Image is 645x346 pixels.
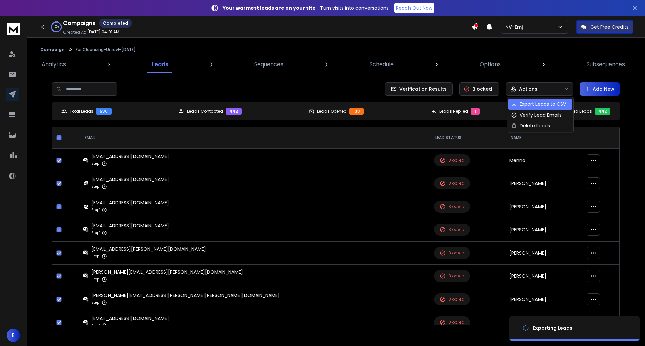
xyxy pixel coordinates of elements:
div: Blocked [440,157,464,163]
td: [PERSON_NAME] [505,265,583,288]
p: Step 1 [91,253,100,260]
p: Reach Out Now [396,5,432,11]
p: 100 % [54,25,59,29]
th: EMAIL [79,127,430,149]
div: Exporting Leads [533,325,572,331]
p: Get Free Credits [590,24,629,30]
p: Step 1 [91,207,100,213]
a: Options [476,56,505,73]
div: Blocked [440,227,464,233]
p: Leads Replied [439,109,468,114]
p: Leads Opened [317,109,347,114]
th: LEAD STATUS [430,127,506,149]
strong: Your warmest leads are on your site [223,5,316,11]
a: Subsequences [583,56,629,73]
button: E [7,329,20,342]
td: [PERSON_NAME] [505,242,583,265]
div: 442 [595,108,610,115]
th: NAME [505,127,583,149]
p: Subsequences [587,60,625,69]
div: [PERSON_NAME][EMAIL_ADDRESS][PERSON_NAME][DOMAIN_NAME] [91,269,243,275]
a: Reach Out Now [394,3,434,13]
div: [EMAIL_ADDRESS][DOMAIN_NAME] [91,153,169,160]
p: Actions [519,86,537,92]
p: NV-Emj [505,24,525,30]
a: Analytics [38,56,70,73]
div: 133 [349,108,364,115]
p: Created At: [63,30,86,35]
div: Blocked [440,204,464,210]
p: Step 1 [91,276,100,283]
p: – Turn visits into conversations [223,5,389,11]
a: Sequences [250,56,287,73]
div: [PERSON_NAME][EMAIL_ADDRESS][PERSON_NAME][PERSON_NAME][DOMAIN_NAME] [91,292,280,299]
p: Export Leads to CSV [520,101,566,107]
p: Analytics [42,60,66,69]
div: Blocked [440,319,464,326]
span: Verification Results [397,86,447,92]
td: [PERSON_NAME] [505,288,583,311]
td: [PERSON_NAME] [505,195,583,218]
div: 1 [471,108,480,115]
div: [EMAIL_ADDRESS][PERSON_NAME][DOMAIN_NAME] [91,246,206,252]
p: For Cleansing-Unravl-[DATE] [76,47,136,52]
div: 442 [226,108,242,115]
p: Step 1 [91,183,100,190]
button: Verification Results [385,82,453,96]
img: logo [7,23,20,35]
p: Step 1 [91,230,100,236]
p: Step 1 [91,299,100,306]
p: Blocked [472,86,492,92]
button: Add New [580,82,620,96]
p: Leads Contacted [187,109,223,114]
div: [EMAIL_ADDRESS][DOMAIN_NAME] [91,315,169,322]
a: Leads [148,56,172,73]
td: [PERSON_NAME] [505,218,583,242]
div: Blocked [440,250,464,256]
td: Menno [505,149,583,172]
div: [EMAIL_ADDRESS][DOMAIN_NAME] [91,222,169,229]
p: Verify Lead Emails [520,112,562,118]
p: Sequences [254,60,283,69]
div: Blocked [440,180,464,186]
button: Get Free Credits [576,20,633,34]
td: [PERSON_NAME] [505,172,583,195]
p: Step 1 [91,160,100,167]
p: Delete Leads [520,122,550,129]
p: Leads [152,60,168,69]
p: Step 1 [91,322,100,329]
button: Campaign [40,47,65,52]
div: Blocked [440,273,464,279]
div: Completed [99,19,132,28]
div: Blocked [440,296,464,302]
p: Options [480,60,501,69]
div: [EMAIL_ADDRESS][DOMAIN_NAME] [91,176,169,183]
h1: Campaigns [63,19,95,27]
p: Schedule [370,60,394,69]
div: [EMAIL_ADDRESS][DOMAIN_NAME] [91,199,169,206]
p: [DATE] 04:01 AM [87,29,119,35]
a: Schedule [365,56,398,73]
div: 536 [96,108,112,115]
p: Total Leads [70,109,93,114]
